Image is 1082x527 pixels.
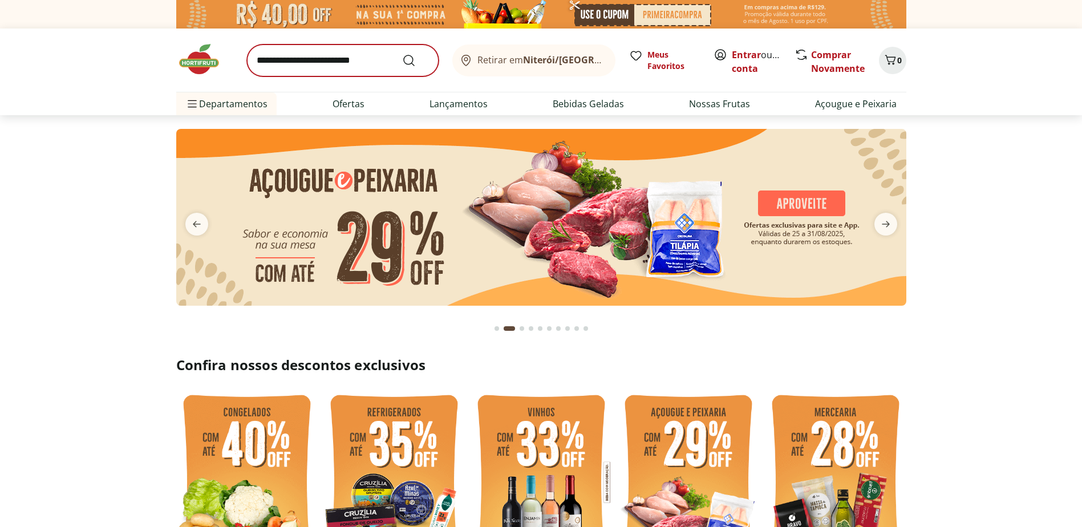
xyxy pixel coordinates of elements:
[647,49,700,72] span: Meus Favoritos
[452,44,615,76] button: Retirar emNiterói/[GEOGRAPHIC_DATA]
[523,54,653,66] b: Niterói/[GEOGRAPHIC_DATA]
[501,315,517,342] button: Current page from fs-carousel
[865,213,906,236] button: next
[517,315,526,342] button: Go to page 3 from fs-carousel
[879,47,906,74] button: Carrinho
[176,42,233,76] img: Hortifruti
[629,49,700,72] a: Meus Favoritos
[176,213,217,236] button: previous
[554,315,563,342] button: Go to page 7 from fs-carousel
[176,129,906,306] img: açougue
[572,315,581,342] button: Go to page 9 from fs-carousel
[247,44,439,76] input: search
[333,97,364,111] a: Ofertas
[492,315,501,342] button: Go to page 1 from fs-carousel
[477,55,603,65] span: Retirar em
[897,55,902,66] span: 0
[732,48,783,75] span: ou
[581,315,590,342] button: Go to page 10 from fs-carousel
[402,54,429,67] button: Submit Search
[536,315,545,342] button: Go to page 5 from fs-carousel
[429,97,488,111] a: Lançamentos
[185,90,199,117] button: Menu
[176,356,906,374] h2: Confira nossos descontos exclusivos
[811,48,865,75] a: Comprar Novamente
[526,315,536,342] button: Go to page 4 from fs-carousel
[732,48,761,61] a: Entrar
[732,48,795,75] a: Criar conta
[185,90,268,117] span: Departamentos
[563,315,572,342] button: Go to page 8 from fs-carousel
[545,315,554,342] button: Go to page 6 from fs-carousel
[553,97,624,111] a: Bebidas Geladas
[689,97,750,111] a: Nossas Frutas
[815,97,897,111] a: Açougue e Peixaria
